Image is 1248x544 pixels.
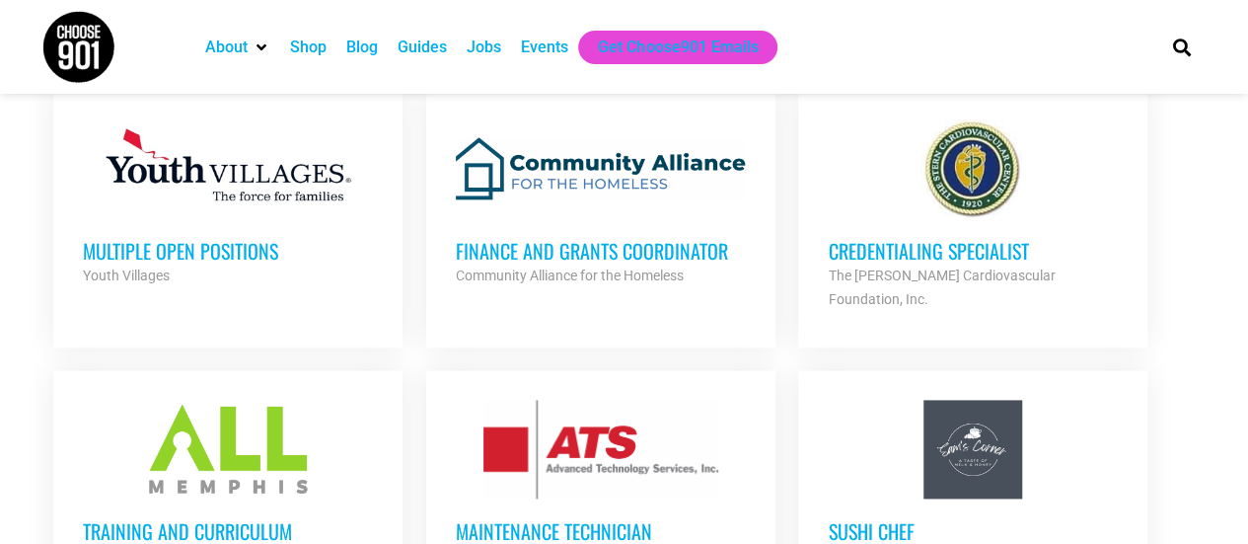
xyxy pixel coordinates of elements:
a: Get Choose901 Emails [598,36,758,59]
a: Events [521,36,568,59]
div: About [195,31,280,64]
h3: Maintenance Technician [456,518,746,544]
h3: Multiple Open Positions [83,238,373,264]
h3: Finance and Grants Coordinator [456,238,746,264]
nav: Main nav [195,31,1138,64]
strong: Community Alliance for the Homeless [456,268,684,283]
a: Multiple Open Positions Youth Villages [53,90,403,317]
a: Blog [346,36,378,59]
h3: Sushi Chef [828,518,1118,544]
a: Guides [398,36,447,59]
a: About [205,36,248,59]
strong: Youth Villages [83,268,170,283]
a: Shop [290,36,327,59]
a: Jobs [467,36,501,59]
strong: The [PERSON_NAME] Cardiovascular Foundation, Inc. [828,268,1055,307]
a: Finance and Grants Coordinator Community Alliance for the Homeless [426,90,775,317]
a: Credentialing Specialist The [PERSON_NAME] Cardiovascular Foundation, Inc. [798,90,1147,341]
div: Search [1165,31,1198,63]
h3: Credentialing Specialist [828,238,1118,264]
